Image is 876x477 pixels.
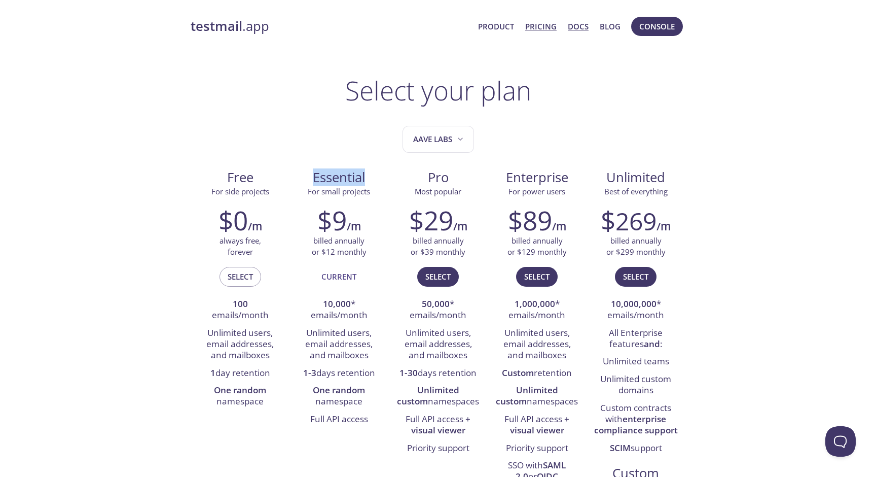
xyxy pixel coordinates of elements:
iframe: Help Scout Beacon - Open [825,426,856,457]
span: Essential [298,169,380,186]
h6: /m [552,218,566,235]
strong: Unlimited custom [496,384,558,407]
p: billed annually or $299 monthly [606,235,666,257]
p: billed annually or $39 monthly [411,235,465,257]
a: Blog [600,20,620,33]
strong: 50,000 [422,298,450,310]
li: * emails/month [396,296,480,325]
h2: $ [601,205,656,235]
p: billed annually or $129 monthly [507,235,567,257]
h1: Select your plan [345,75,531,106]
li: Full API access + [396,411,480,440]
span: Select [425,270,451,283]
span: For small projects [308,186,370,196]
p: billed annually or $12 monthly [312,235,367,257]
li: Priority support [396,440,480,457]
strong: visual viewer [411,424,465,436]
span: Free [199,169,281,186]
button: Console [631,17,683,36]
li: retention [495,365,579,382]
li: Full API access [297,411,381,428]
li: Unlimited users, email addresses, and mailboxes [396,325,480,365]
p: always free, forever [220,235,261,257]
h6: /m [453,218,467,235]
li: Unlimited teams [594,353,678,370]
h2: $0 [218,205,248,235]
li: Priority support [495,440,579,457]
strong: Custom [502,367,534,379]
strong: 1-3 [303,367,316,379]
li: emails/month [198,296,282,325]
li: Unlimited users, email addresses, and mailboxes [198,325,282,365]
span: Select [524,270,550,283]
strong: 100 [233,298,248,310]
button: Select [220,267,261,286]
strong: 10,000,000 [611,298,656,310]
strong: 1 [210,367,215,379]
li: namespaces [495,382,579,411]
li: Unlimited users, email addresses, and mailboxes [495,325,579,365]
strong: and [644,338,660,350]
span: Most popular [415,186,461,196]
li: Unlimited custom domains [594,371,678,400]
span: Pro [396,169,479,186]
span: Unlimited [606,168,665,186]
li: days retention [297,365,381,382]
strong: Unlimited custom [397,384,459,407]
strong: SCIM [610,442,631,454]
span: 269 [615,205,656,237]
span: Select [228,270,253,283]
li: days retention [396,365,480,382]
h2: $89 [508,205,552,235]
a: testmail.app [191,18,470,35]
h2: $9 [317,205,347,235]
strong: testmail [191,17,242,35]
span: Enterprise [496,169,578,186]
li: Full API access + [495,411,579,440]
span: Aave Labs [413,132,465,146]
h2: $29 [409,205,453,235]
li: * emails/month [297,296,381,325]
li: namespace [198,382,282,411]
li: * emails/month [594,296,678,325]
button: Select [417,267,459,286]
span: For power users [508,186,565,196]
li: support [594,440,678,457]
strong: enterprise compliance support [594,413,678,436]
li: Unlimited users, email addresses, and mailboxes [297,325,381,365]
strong: 10,000 [323,298,351,310]
li: * emails/month [495,296,579,325]
a: Product [478,20,514,33]
li: day retention [198,365,282,382]
strong: 1,000,000 [515,298,555,310]
button: Select [615,267,656,286]
span: Select [623,270,648,283]
li: namespace [297,382,381,411]
strong: One random [214,384,266,396]
h6: /m [248,218,262,235]
strong: 1-30 [399,367,418,379]
span: Console [639,20,675,33]
button: Select [516,267,558,286]
li: All Enterprise features : [594,325,678,354]
strong: visual viewer [510,424,564,436]
a: Pricing [525,20,557,33]
a: Docs [568,20,589,33]
span: Best of everything [604,186,668,196]
button: Aave Labs [403,126,474,153]
strong: One random [313,384,365,396]
h6: /m [347,218,361,235]
span: For side projects [211,186,269,196]
li: namespaces [396,382,480,411]
li: Custom contracts with [594,400,678,440]
h6: /m [656,218,671,235]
